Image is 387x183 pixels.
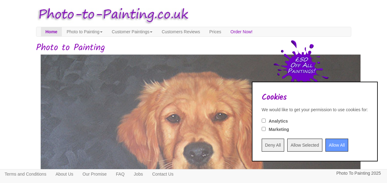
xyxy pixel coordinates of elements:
[157,27,204,36] a: Customers Reviews
[336,169,381,177] p: Photo To Painting 2025
[62,27,107,36] a: Photo to Painting
[129,169,148,179] a: Jobs
[262,139,284,152] input: Deny All
[33,3,191,27] img: Photo to Painting
[51,169,78,179] a: About Us
[269,126,289,132] label: Marketing
[205,27,226,36] a: Prices
[78,169,111,179] a: Our Promise
[147,169,178,179] a: Contact Us
[107,27,157,36] a: Customer Paintings
[262,107,368,113] div: We would like to get your permission to use cookies for:
[36,43,351,53] h1: Photo to Painting
[273,40,329,95] img: 50 pound price drop
[41,27,62,36] a: Home
[269,118,288,124] label: Analytics
[287,139,322,152] input: Allow Selected
[262,93,368,102] h2: Cookies
[111,169,129,179] a: FAQ
[325,139,348,152] input: Allow All
[226,27,257,36] a: Order Now!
